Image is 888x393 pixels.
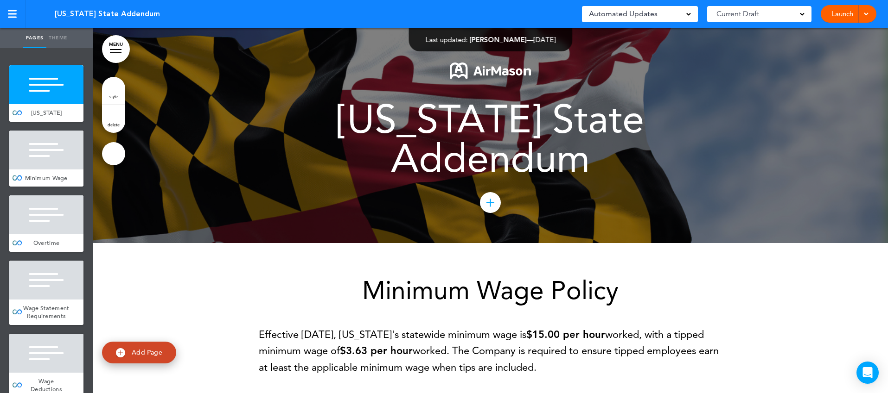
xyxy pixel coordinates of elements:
[31,109,62,117] span: [US_STATE]
[716,7,759,20] span: Current Draft
[23,304,69,320] span: Wage Statement Requirements
[589,7,658,20] span: Automated Updates
[259,326,722,375] p: Effective [DATE], [US_STATE]'s statewide minimum wage is worked, with a tipped minimum wage of wo...
[337,96,644,181] span: [US_STATE] State Addendum
[33,239,59,247] span: Overtime
[102,342,176,363] a: Add Page
[46,28,70,48] a: Theme
[13,382,22,387] img: infinity_blue.svg
[108,122,120,127] span: delete
[469,35,526,44] span: [PERSON_NAME]
[55,9,160,19] span: [US_STATE] State Addendum
[9,234,83,252] a: Overtime
[23,28,46,48] a: Pages
[109,94,118,99] span: style
[25,174,68,182] span: Minimum Wage
[13,175,22,181] img: infinity_blue.svg
[102,35,130,63] a: MENU
[9,299,83,325] a: Wage Statement Requirements
[13,309,22,314] img: infinity_blue.svg
[102,77,125,105] a: style
[533,35,556,44] span: [DATE]
[102,105,125,133] a: delete
[9,169,83,187] a: Minimum Wage
[828,5,857,23] a: Launch
[13,110,22,115] img: infinity_blue.svg
[13,240,22,245] img: infinity_blue.svg
[425,35,467,44] span: Last updated:
[450,62,531,79] img: 1722553576973-Airmason_logo_White.png
[425,36,556,43] div: —
[362,275,619,306] span: Minimum Wage Policy
[132,348,162,356] span: Add Page
[856,362,879,384] div: Open Intercom Messenger
[9,104,83,122] a: [US_STATE]
[526,328,605,341] strong: $15.00 per hour
[116,348,125,357] img: add.svg
[340,344,413,357] strong: $3.63 per hour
